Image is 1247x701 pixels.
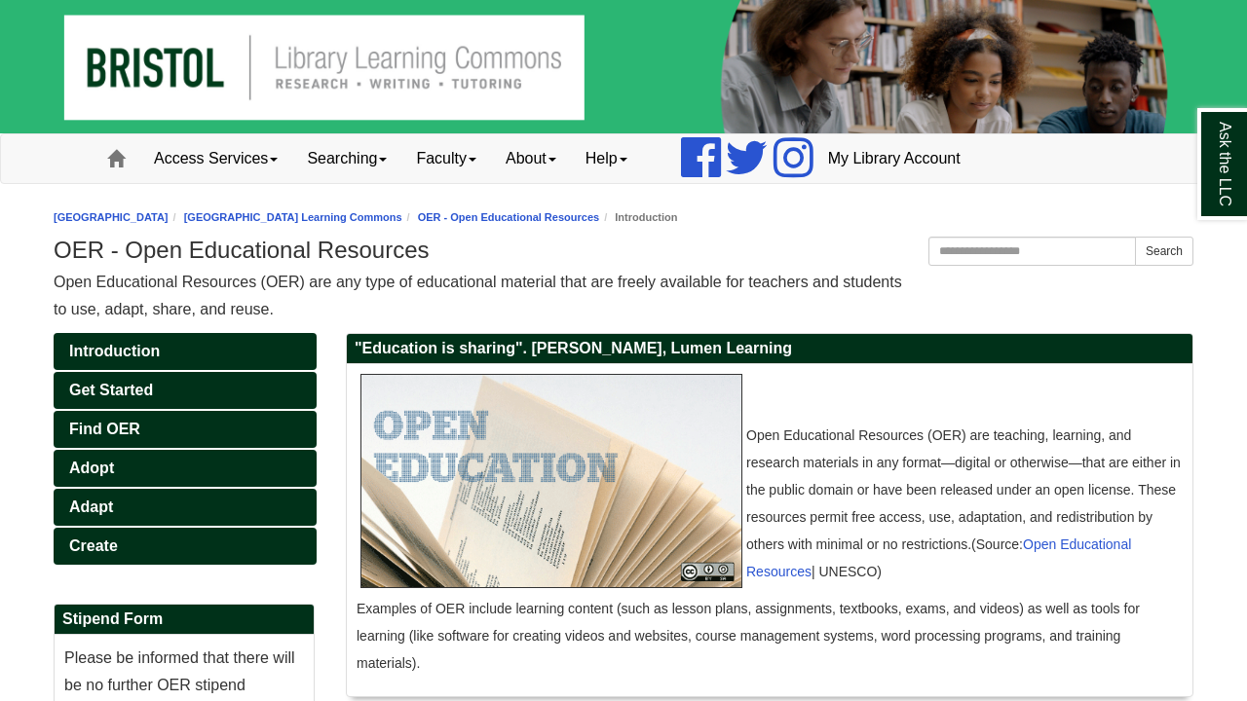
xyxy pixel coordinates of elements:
[69,421,140,437] span: Find OER
[54,450,317,487] a: Adopt
[69,382,153,398] span: Get Started
[746,427,1181,552] span: Open Educational Resources (OER) are teaching, learning, and research materials in any format—dig...
[401,134,491,183] a: Faculty
[69,537,118,554] span: Create
[54,372,317,409] a: Get Started
[746,536,1131,579] span: (Source: | UNESCO)
[139,134,292,183] a: Access Services
[54,208,1193,227] nav: breadcrumb
[54,274,902,317] span: Open Educational Resources (OER) are any type of educational material that are freely available f...
[571,134,642,183] a: Help
[54,528,317,565] a: Create
[418,211,599,223] a: OER - Open Educational Resources
[292,134,401,183] a: Searching
[69,460,114,476] span: Adopt
[357,601,1140,671] span: Examples of OER include learning content (such as lesson plans, assignments, textbooks, exams, an...
[54,333,317,370] a: Introduction
[1135,237,1193,266] button: Search
[184,211,402,223] a: [GEOGRAPHIC_DATA] Learning Commons
[69,498,113,515] span: Adapt
[746,536,1131,579] a: Open Educational Resources
[491,134,571,183] a: About
[54,237,1193,264] h1: OER - Open Educational Resources
[54,211,169,223] a: [GEOGRAPHIC_DATA]
[813,134,975,183] a: My Library Account
[347,334,1192,364] h2: "Education is sharing". [PERSON_NAME], Lumen Learning
[55,605,314,635] h2: Stipend Form
[69,343,160,359] span: Introduction
[54,411,317,448] a: Find OER
[599,208,677,227] li: Introduction
[54,489,317,526] a: Adapt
